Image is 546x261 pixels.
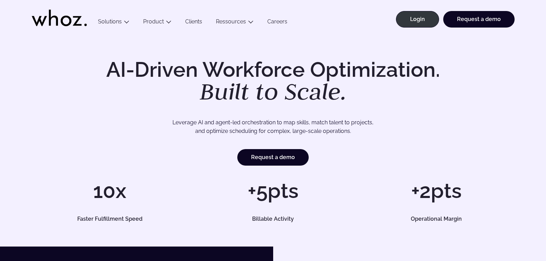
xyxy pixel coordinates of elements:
h5: Faster Fulfillment Speed [39,216,180,222]
em: Built to Scale. [200,76,347,106]
a: Clients [178,18,209,28]
a: Request a demo [443,11,515,28]
h1: +2pts [358,180,514,201]
a: Login [396,11,439,28]
a: Product [143,18,164,25]
a: Ressources [216,18,246,25]
h1: AI-Driven Workforce Optimization. [97,59,450,103]
h5: Operational Margin [366,216,507,222]
a: Careers [260,18,294,28]
h1: 10x [32,180,188,201]
p: Leverage AI and agent-led orchestration to map skills, match talent to projects, and optimize sch... [56,118,490,136]
h1: +5pts [195,180,351,201]
h5: Billable Activity [203,216,344,222]
button: Solutions [91,18,136,28]
button: Ressources [209,18,260,28]
a: Request a demo [237,149,309,166]
button: Product [136,18,178,28]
